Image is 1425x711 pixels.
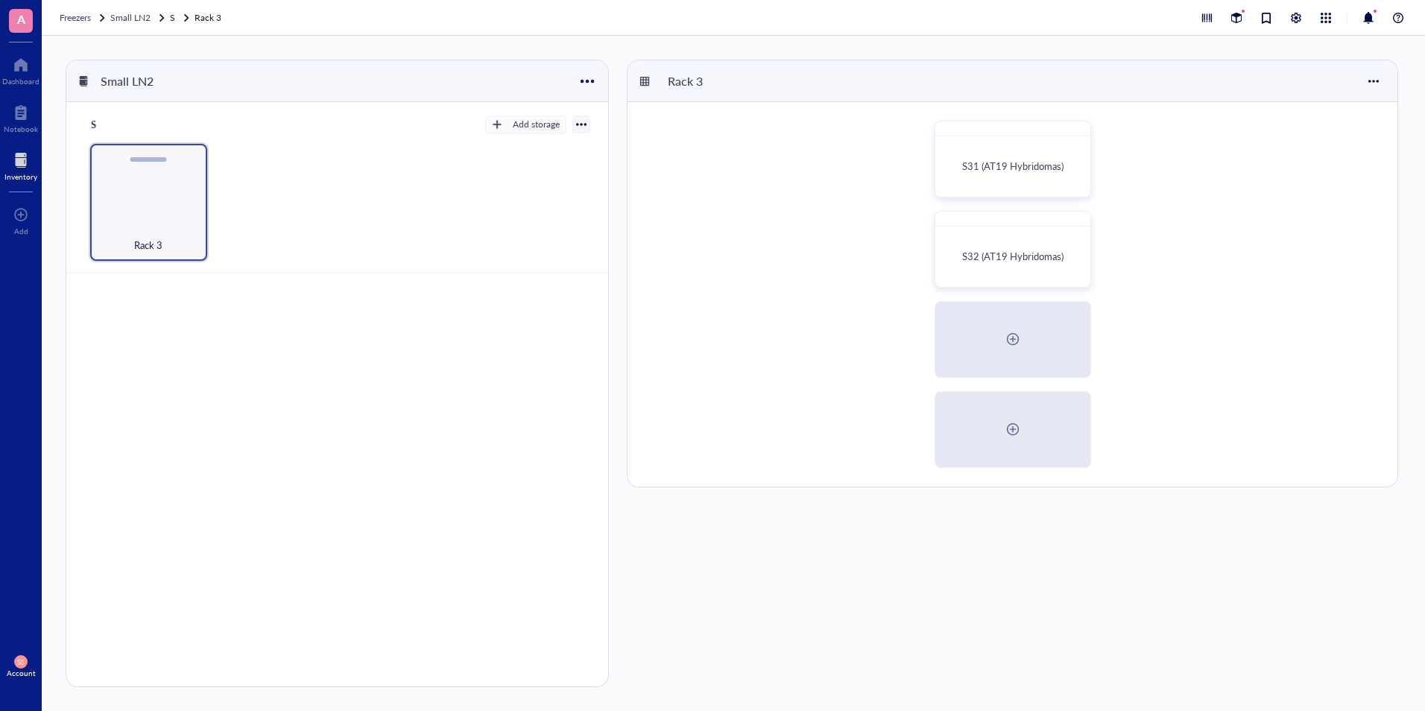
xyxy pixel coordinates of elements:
div: Add [14,227,28,236]
div: S [84,114,174,135]
div: Add storage [513,118,560,131]
span: SS [17,658,24,666]
span: Freezers [60,11,91,24]
a: SRack 3 [170,10,224,25]
div: Account [7,669,36,677]
div: Rack 3 [661,69,751,94]
a: Freezers [60,10,107,25]
span: A [17,10,25,28]
div: Small LN2 [94,69,183,94]
div: Notebook [4,124,38,133]
div: Dashboard [2,77,40,86]
button: Add storage [485,116,566,133]
a: Inventory [4,148,37,181]
span: Rack 3 [134,237,162,253]
a: Dashboard [2,53,40,86]
span: Small LN2 [110,11,151,24]
span: S31 (AT19 Hybridomas) [962,159,1064,173]
span: S32 (AT19 Hybridomas) [962,249,1064,263]
a: Small LN2 [110,10,167,25]
a: Notebook [4,101,38,133]
div: Inventory [4,172,37,181]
